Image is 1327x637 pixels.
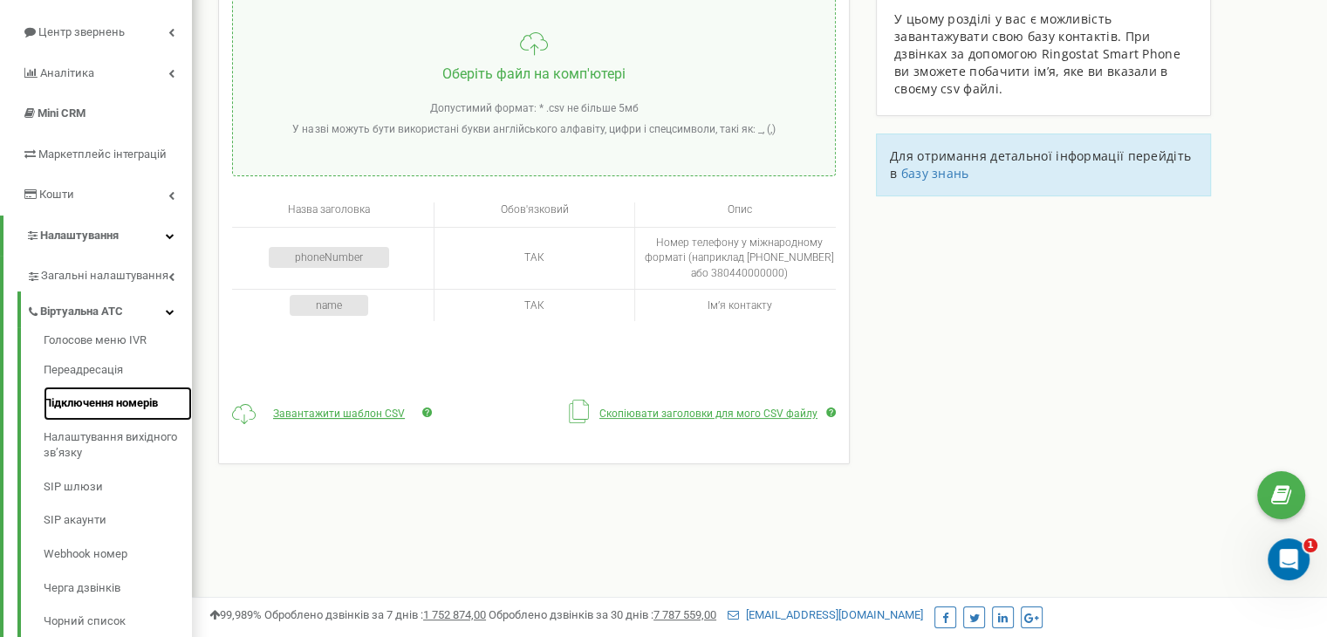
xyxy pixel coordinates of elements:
[44,470,192,504] a: SIP шлюзи
[288,203,370,216] span: Назва заголовка
[40,304,123,320] span: Віртуальна АТС
[264,408,414,420] a: Завантажити шаблон CSV
[1268,538,1310,580] iframe: Intercom live chat
[1303,538,1317,552] span: 1
[38,106,86,120] span: Mini CRM
[599,408,817,420] span: Скопіювати заголовки для мого CSV файлу
[708,299,772,312] span: Імʼя контакту
[41,268,168,284] span: Загальні налаштування
[44,572,192,606] a: Черга дзвінків
[273,408,405,420] span: Завантажити шаблон CSV
[423,608,486,621] u: 1 752 874,00
[524,251,544,264] span: ТАК
[38,25,125,38] span: Центр звернень
[40,229,119,242] span: Налаштування
[44,538,192,572] a: Webhook номер
[26,256,192,291] a: Загальні налаштування
[40,66,94,79] span: Аналiтика
[264,608,486,621] span: Оброблено дзвінків за 7 днів :
[894,10,1180,97] span: У цьому розділі у вас є можливість завантажувати свою базу контактів. При дзвінках за допомогою R...
[653,608,716,621] u: 7 787 559,00
[645,236,834,278] span: Номер телефону у міжнародному форматі (наприклад [PHONE_NUMBER] або 380440000000)
[290,295,368,316] div: name
[728,203,752,216] span: Опис
[38,147,167,161] span: Маркетплейс інтеграцій
[26,291,192,327] a: Віртуальна АТС
[728,608,923,621] a: [EMAIL_ADDRESS][DOMAIN_NAME]
[44,387,192,421] a: Підключення номерів
[44,332,192,353] a: Голосове меню IVR
[524,299,544,312] span: ТАК
[890,147,1191,182] span: Для отримання детальної інформації перейдіть в
[44,421,192,470] a: Налаштування вихідного зв’язку
[44,353,192,387] a: Переадресація
[39,188,74,201] span: Кошти
[269,247,389,268] div: phoneNumber
[489,608,716,621] span: Оброблено дзвінків за 30 днів :
[500,203,568,216] span: Обов'язковий
[44,503,192,538] a: SIP акаунти
[901,165,969,182] a: базу знань
[209,608,262,621] span: 99,989%
[3,216,192,257] a: Налаштування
